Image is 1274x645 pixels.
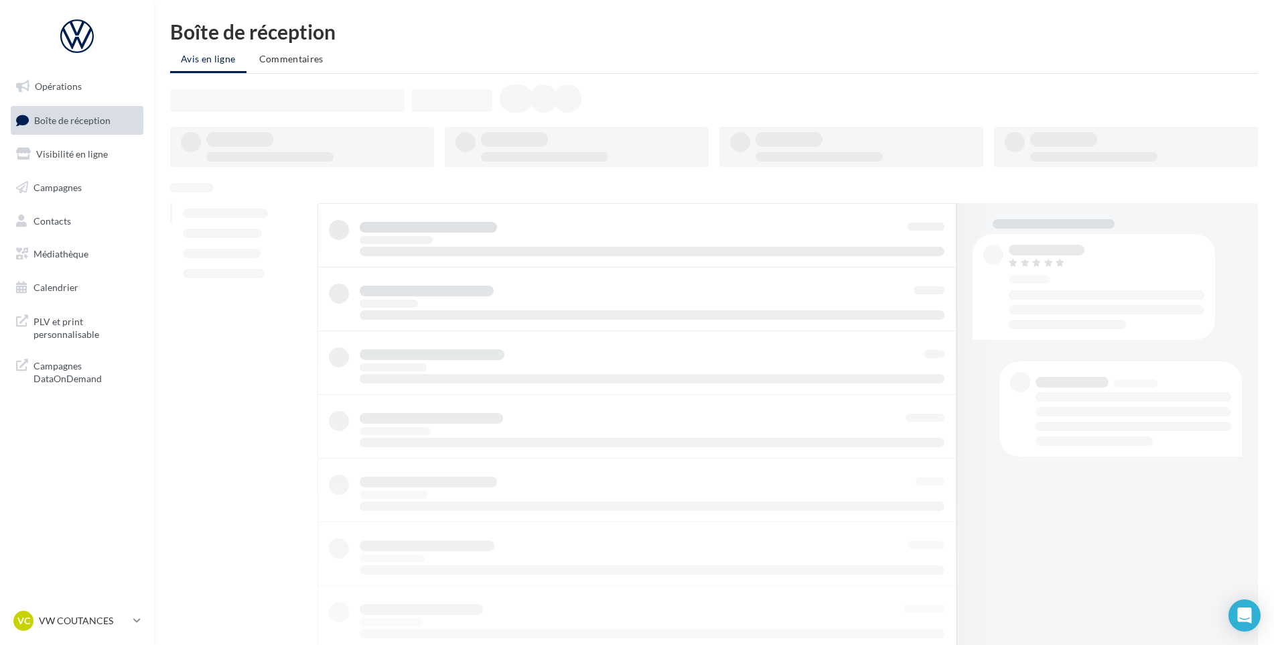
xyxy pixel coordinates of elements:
div: Boîte de réception [170,21,1258,42]
a: Campagnes [8,174,146,202]
span: Campagnes DataOnDemand [33,357,138,386]
a: Campagnes DataOnDemand [8,351,146,391]
a: PLV et print personnalisable [8,307,146,347]
div: Open Intercom Messenger [1228,599,1261,632]
p: VW COUTANCES [39,614,128,628]
a: Calendrier [8,274,146,302]
span: Opérations [35,80,82,92]
a: Visibilité en ligne [8,140,146,168]
span: Visibilité en ligne [36,148,108,160]
span: Calendrier [33,282,78,293]
a: Boîte de réception [8,106,146,135]
span: Commentaires [259,53,324,64]
span: Boîte de réception [34,114,111,125]
a: Opérations [8,72,146,101]
span: Campagnes [33,182,82,193]
span: Médiathèque [33,248,88,259]
span: Contacts [33,215,71,226]
a: VC VW COUTANCES [11,608,143,634]
a: Médiathèque [8,240,146,268]
a: Contacts [8,207,146,235]
span: VC [17,614,30,628]
span: PLV et print personnalisable [33,312,138,341]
